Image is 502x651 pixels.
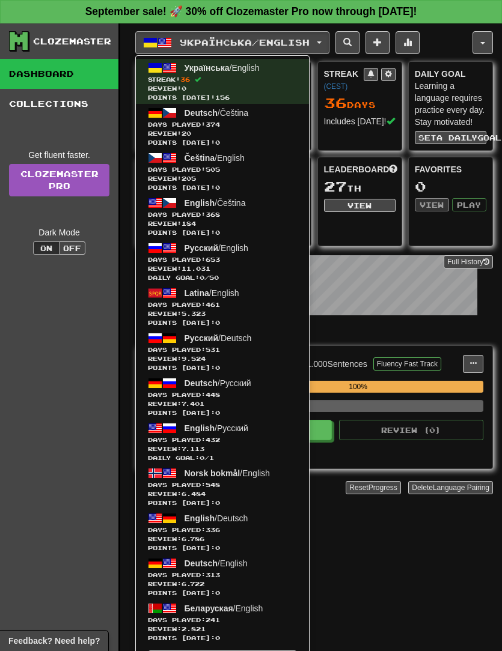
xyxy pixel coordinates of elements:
span: Беларуская [185,604,233,613]
span: Review: 6.484 [148,489,297,498]
span: Points [DATE]: 0 [148,589,297,598]
a: Українська/EnglishStreak:36 Review:0Points [DATE]:156 [136,59,309,104]
span: English [185,513,215,523]
span: / Čeština [185,198,246,208]
span: Deutsch [185,378,218,388]
span: Review: 20 [148,129,297,138]
span: Streak: [148,75,297,84]
span: Points [DATE]: 0 [148,498,297,507]
span: Points [DATE]: 156 [148,93,297,102]
span: / English [185,153,245,163]
span: 0 [200,454,204,461]
span: 368 [206,211,220,218]
a: English/ČeštinaDays Played:368 Review:184Points [DATE]:0 [136,194,309,239]
a: Русский/EnglishDays Played:653 Review:11.031Daily Goal:0/50 [136,239,309,284]
span: Čeština [185,153,215,163]
span: 461 [206,301,220,308]
span: / Русский [185,378,251,388]
span: / English [185,604,263,613]
span: Deutsch [185,559,218,568]
span: Days Played: [148,120,297,129]
span: Review: 11.031 [148,264,297,273]
span: Українська [185,63,230,73]
a: Deutsch/ČeštinaDays Played:374 Review:20Points [DATE]:0 [136,104,309,149]
span: Review: 5.323 [148,309,297,318]
span: Points [DATE]: 0 [148,544,297,553]
span: / English [185,63,260,73]
span: / English [185,468,270,478]
span: 448 [206,391,220,398]
span: Points [DATE]: 0 [148,228,297,237]
span: Points [DATE]: 0 [148,318,297,327]
span: 374 [206,121,220,128]
span: 241 [206,616,220,623]
span: Days Played: [148,480,297,489]
span: 336 [206,526,220,533]
span: Review: 6.786 [148,534,297,544]
a: Norsk bokmål/EnglishDays Played:548 Review:6.484Points [DATE]:0 [136,464,309,509]
a: Latina/EnglishDays Played:461 Review:5.323Points [DATE]:0 [136,284,309,329]
span: 36 [180,76,190,83]
span: Русский [185,333,219,343]
span: / English [185,243,248,253]
span: Days Played: [148,616,297,625]
span: Days Played: [148,525,297,534]
span: 432 [206,436,220,443]
span: Review: 2.821 [148,625,297,634]
span: Review: 9.524 [148,354,297,363]
a: Čeština/EnglishDays Played:505 Review:205Points [DATE]:0 [136,149,309,194]
span: Days Played: [148,210,297,219]
span: 653 [206,256,220,263]
span: / Deutsch [185,333,252,343]
span: / Čeština [185,108,249,118]
a: Deutsch/EnglishDays Played:313 Review:6.722Points [DATE]:0 [136,554,309,599]
span: Daily Goal: / 50 [148,273,297,282]
span: Review: 7.113 [148,444,297,453]
span: English [185,423,215,433]
span: 505 [206,166,220,173]
span: Points [DATE]: 0 [148,408,297,417]
span: Latina [185,288,209,298]
a: Deutsch/РусскийDays Played:448 Review:7.401Points [DATE]:0 [136,374,309,419]
span: 531 [206,346,220,353]
a: English/DeutschDays Played:336 Review:6.786Points [DATE]:0 [136,509,309,554]
span: Days Played: [148,345,297,354]
span: Days Played: [148,571,297,580]
span: 0 [200,274,204,281]
span: Days Played: [148,300,297,309]
span: / Deutsch [185,513,248,523]
span: / Русский [185,423,248,433]
span: 313 [206,571,220,578]
span: Days Played: [148,435,297,444]
a: Русский/DeutschDays Played:531 Review:9.524Points [DATE]:0 [136,329,309,374]
span: 548 [206,481,220,488]
span: Review: 184 [148,219,297,228]
span: Norsk bokmål [185,468,240,478]
span: English [185,198,215,208]
span: / English [185,288,239,298]
span: Review: 7.401 [148,399,297,408]
span: Review: 6.722 [148,580,297,589]
a: Беларуская/EnglishDays Played:241 Review:2.821Points [DATE]:0 [136,599,309,644]
span: Days Played: [148,165,297,174]
span: Points [DATE]: 0 [148,183,297,192]
span: Review: 205 [148,174,297,183]
span: Points [DATE]: 0 [148,138,297,147]
span: Open feedback widget [8,635,100,647]
span: Points [DATE]: 0 [148,634,297,643]
span: Русский [185,243,219,253]
span: Daily Goal: / 1 [148,453,297,462]
span: Days Played: [148,390,297,399]
span: Points [DATE]: 0 [148,363,297,372]
span: Deutsch [185,108,218,118]
a: English/РусскийDays Played:432 Review:7.113Daily Goal:0/1 [136,419,309,464]
span: Review: 0 [148,84,297,93]
span: / English [185,559,248,568]
span: Days Played: [148,255,297,264]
